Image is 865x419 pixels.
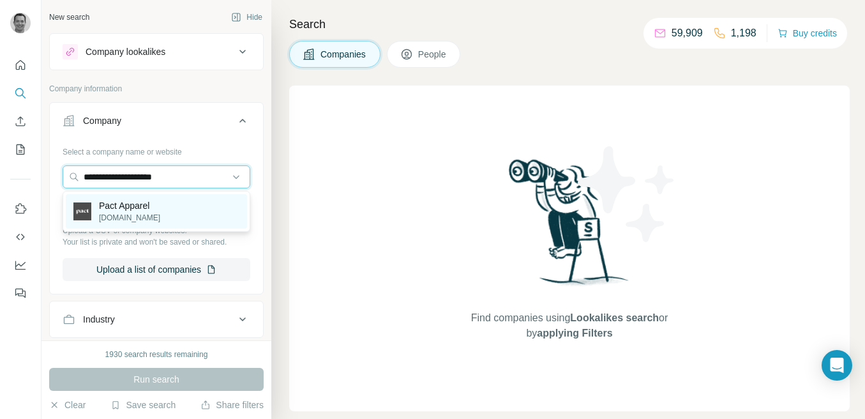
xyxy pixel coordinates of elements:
p: Company information [49,83,264,95]
span: People [418,48,448,61]
button: Dashboard [10,254,31,277]
button: Search [10,82,31,105]
div: Select a company name or website [63,141,250,158]
button: Use Surfe API [10,225,31,248]
span: Find companies using or by [467,310,672,341]
p: Pact Apparel [99,199,160,212]
img: Surfe Illustration - Woman searching with binoculars [503,156,636,298]
div: New search [49,11,89,23]
span: applying Filters [537,328,612,339]
button: Hide [222,8,271,27]
p: 59,909 [672,26,703,41]
span: Companies [320,48,367,61]
button: Enrich CSV [10,110,31,133]
button: Industry [50,304,263,335]
div: Company lookalikes [86,45,165,58]
button: Feedback [10,282,31,305]
img: Surfe Illustration - Stars [569,137,684,252]
p: Your list is private and won't be saved or shared. [63,236,250,248]
button: Upload a list of companies [63,258,250,281]
span: Lookalikes search [570,312,659,323]
button: Share filters [200,399,264,411]
button: Use Surfe on LinkedIn [10,197,31,220]
div: Industry [83,313,115,326]
button: Buy credits [778,24,837,42]
img: Pact Apparel [73,202,91,220]
div: Company [83,114,121,127]
p: 1,198 [731,26,756,41]
p: [DOMAIN_NAME] [99,212,160,224]
div: Open Intercom Messenger [822,350,852,381]
img: Avatar [10,13,31,33]
button: My lists [10,138,31,161]
button: Company lookalikes [50,36,263,67]
button: Company [50,105,263,141]
button: Save search [110,399,176,411]
button: Quick start [10,54,31,77]
button: Clear [49,399,86,411]
div: 1930 search results remaining [105,349,208,360]
h4: Search [289,15,850,33]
